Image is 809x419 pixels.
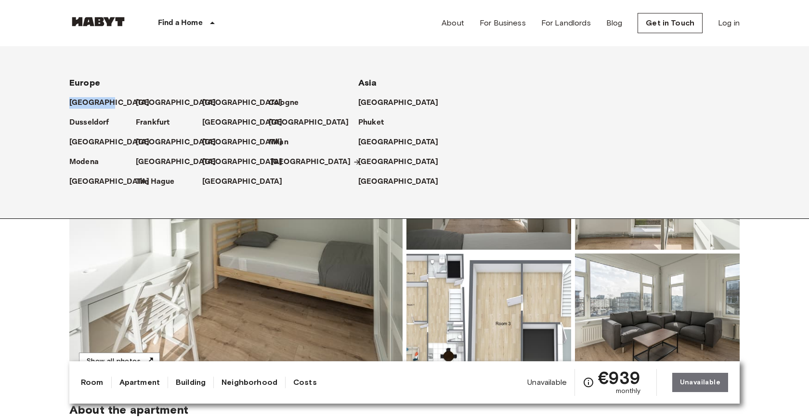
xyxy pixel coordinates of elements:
p: [GEOGRAPHIC_DATA] [271,156,351,168]
p: [GEOGRAPHIC_DATA] [69,97,150,109]
a: [GEOGRAPHIC_DATA] [202,176,292,188]
p: [GEOGRAPHIC_DATA] [202,176,283,188]
a: Frankfurt [136,117,179,128]
a: Dusseldorf [69,117,119,128]
a: [GEOGRAPHIC_DATA] [202,156,292,168]
a: For Landlords [541,17,591,29]
p: [GEOGRAPHIC_DATA] [136,137,216,148]
p: Find a Home [158,17,203,29]
p: [GEOGRAPHIC_DATA] [358,97,439,109]
a: Milan [269,137,298,148]
p: [GEOGRAPHIC_DATA] [202,156,283,168]
p: [GEOGRAPHIC_DATA] [358,137,439,148]
a: Get in Touch [638,13,703,33]
p: Cologne [269,97,299,109]
img: Picture of unit NL-10-013-01M [575,254,740,380]
p: Frankfurt [136,117,170,128]
span: About the apartment [69,403,188,417]
a: Room [81,377,104,388]
button: Show all photos [79,353,160,370]
a: Cologne [269,97,308,109]
a: [GEOGRAPHIC_DATA] [358,97,448,109]
p: Modena [69,156,99,168]
a: [GEOGRAPHIC_DATA] [69,137,159,148]
a: [GEOGRAPHIC_DATA] [202,117,292,128]
a: Phuket [358,117,393,128]
span: Asia [358,77,377,88]
a: [GEOGRAPHIC_DATA] [69,97,159,109]
a: Apartment [119,377,160,388]
a: [GEOGRAPHIC_DATA] [136,97,226,109]
svg: Check cost overview for full price breakdown. Please note that discounts apply to new joiners onl... [583,377,594,388]
img: Habyt [69,17,127,26]
p: Dusseldorf [69,117,109,128]
a: [GEOGRAPHIC_DATA] [271,156,361,168]
span: Unavailable [527,377,567,388]
a: [GEOGRAPHIC_DATA] [202,137,292,148]
p: [GEOGRAPHIC_DATA] [202,97,283,109]
p: [GEOGRAPHIC_DATA] [358,176,439,188]
a: [GEOGRAPHIC_DATA] [269,117,359,128]
a: About [442,17,464,29]
a: [GEOGRAPHIC_DATA] [358,137,448,148]
a: Neighborhood [222,377,277,388]
a: The Hague [136,176,184,188]
img: Picture of unit NL-10-013-01M [406,254,571,380]
p: [GEOGRAPHIC_DATA] [136,156,216,168]
img: Marketing picture of unit NL-10-013-01M [69,124,403,380]
a: [GEOGRAPHIC_DATA] [358,156,448,168]
a: [GEOGRAPHIC_DATA] [358,176,448,188]
span: €939 [598,369,641,386]
p: Phuket [358,117,384,128]
p: [GEOGRAPHIC_DATA] [269,117,349,128]
p: Milan [269,137,288,148]
p: [GEOGRAPHIC_DATA] [136,97,216,109]
p: [GEOGRAPHIC_DATA] [69,176,150,188]
a: [GEOGRAPHIC_DATA] [136,137,226,148]
p: [GEOGRAPHIC_DATA] [202,117,283,128]
a: For Business [480,17,526,29]
a: Modena [69,156,108,168]
a: [GEOGRAPHIC_DATA] [136,156,226,168]
a: Costs [293,377,317,388]
p: The Hague [136,176,174,188]
p: [GEOGRAPHIC_DATA] [69,137,150,148]
p: [GEOGRAPHIC_DATA] [358,156,439,168]
a: [GEOGRAPHIC_DATA] [202,97,292,109]
span: Europe [69,77,100,88]
a: Blog [606,17,623,29]
span: monthly [616,386,641,396]
a: Log in [718,17,740,29]
p: [GEOGRAPHIC_DATA] [202,137,283,148]
a: Building [176,377,206,388]
a: [GEOGRAPHIC_DATA] [69,176,159,188]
